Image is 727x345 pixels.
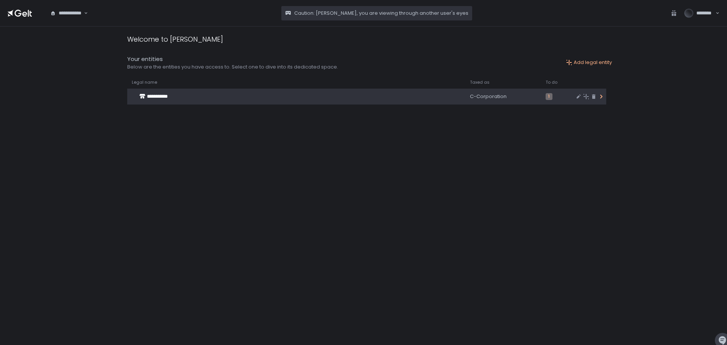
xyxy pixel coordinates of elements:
span: Taxed as [470,80,490,85]
span: 1 [546,93,552,100]
span: Legal name [132,80,157,85]
div: Below are the entities you have access to. Select one to dive into its dedicated space. [127,64,338,70]
span: To do [546,80,557,85]
div: Search for option [45,5,88,21]
span: Caution: [PERSON_NAME], you are viewing through another user's eyes [294,10,468,17]
button: Add legal entity [566,59,612,66]
div: Welcome to [PERSON_NAME] [127,34,223,44]
div: Your entities [127,55,338,64]
div: C-Corporation [470,93,537,100]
